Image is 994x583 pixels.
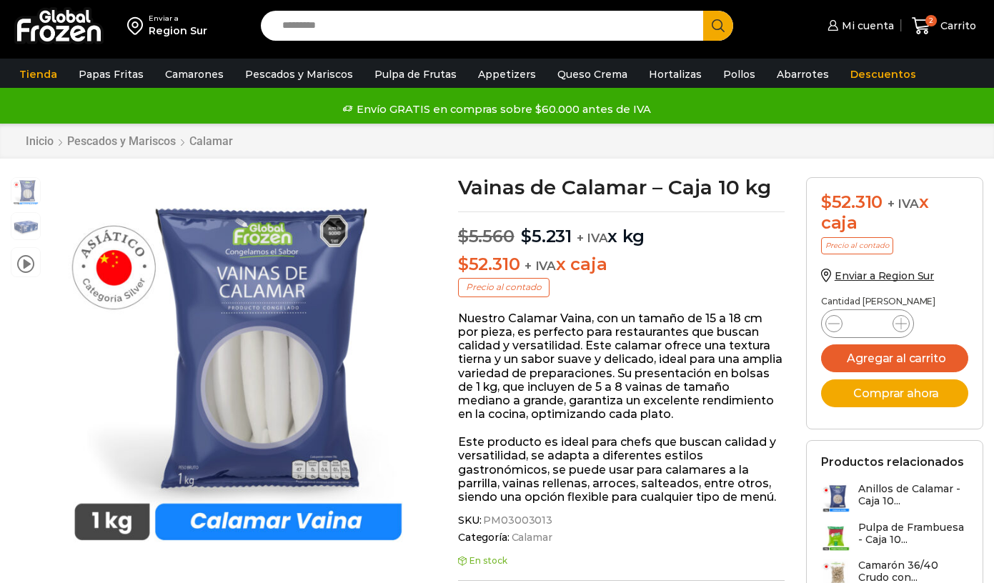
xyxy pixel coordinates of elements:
a: Pescados y Mariscos [238,61,360,88]
a: Enviar a Region Sur [821,269,934,282]
p: Precio al contado [458,278,550,297]
a: Abarrotes [770,61,836,88]
span: + IVA [888,196,919,211]
a: Hortalizas [642,61,709,88]
a: Inicio [25,134,54,148]
a: Queso Crema [550,61,635,88]
a: Calamar [510,532,552,544]
bdi: 5.231 [521,226,572,246]
a: Pollos [716,61,762,88]
a: Appetizers [471,61,543,88]
bdi: 5.560 [458,226,515,246]
span: Mi cuenta [838,19,894,33]
span: + IVA [525,259,556,273]
button: Agregar al carrito [821,344,968,372]
span: $ [821,191,832,212]
a: Anillos de Calamar - Caja 10... [821,483,968,514]
h1: Vainas de Calamar – Caja 10 kg [458,177,785,197]
img: address-field-icon.svg [127,14,149,38]
nav: Breadcrumb [25,134,234,148]
p: Este producto es ideal para chefs que buscan calidad y versatilidad, se adapta a diferentes estil... [458,435,785,504]
bdi: 52.310 [458,254,520,274]
p: En stock [458,556,785,566]
span: SKU: [458,514,785,527]
a: Mi cuenta [824,11,894,40]
h3: Anillos de Calamar - Caja 10... [858,483,968,507]
p: x caja [458,254,785,275]
input: Product quantity [854,314,881,334]
div: x caja [821,192,968,234]
a: Camarones [158,61,231,88]
h3: Pulpa de Frambuesa - Caja 10... [858,522,968,546]
span: calamar-vaina [11,178,40,206]
button: Comprar ahora [821,379,968,407]
a: Pulpa de Frambuesa - Caja 10... [821,522,968,552]
a: Papas Fritas [71,61,151,88]
span: $ [458,226,469,246]
a: Descuentos [843,61,923,88]
a: Pulpa de Frutas [367,61,464,88]
bdi: 52.310 [821,191,883,212]
div: Region Sur [149,24,207,38]
span: 2 [925,15,937,26]
p: Precio al contado [821,237,893,254]
a: 2 Carrito [908,9,980,43]
span: Enviar a Region Sur [835,269,934,282]
span: 3_Calamar Vaina-Editar [11,213,40,241]
button: Search button [703,11,733,41]
span: Carrito [937,19,976,33]
p: Cantidad [PERSON_NAME] [821,297,968,307]
span: $ [458,254,469,274]
span: + IVA [577,231,608,245]
p: Nuestro Calamar Vaina, con un tamaño de 15 a 18 cm por pieza, es perfecto para restaurantes que b... [458,312,785,422]
span: $ [521,226,532,246]
p: x kg [458,211,785,247]
div: Enviar a [149,14,207,24]
a: Tienda [12,61,64,88]
h2: Productos relacionados [821,455,964,469]
a: Pescados y Mariscos [66,134,177,148]
span: PM03003013 [481,514,552,527]
a: Calamar [189,134,234,148]
span: Categoría: [458,532,785,544]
